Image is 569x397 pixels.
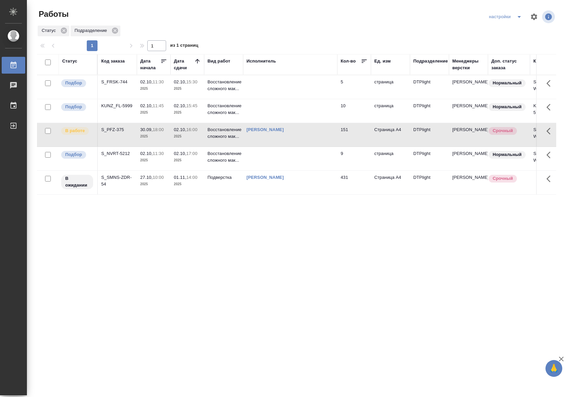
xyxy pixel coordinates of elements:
td: страница [371,99,410,123]
button: Здесь прячутся важные кнопки [542,171,559,187]
div: Код заказа [101,58,125,65]
p: 11:45 [153,103,164,108]
p: 14:00 [186,175,197,180]
p: В ожидании [65,175,89,189]
p: 2025 [174,181,201,188]
p: Подразделение [75,27,109,34]
p: Нормальный [493,80,522,86]
p: Подбор [65,104,82,110]
p: 02.10, [174,79,186,84]
td: 431 [337,171,371,194]
p: [PERSON_NAME] [452,79,485,85]
div: Статус [38,26,69,36]
p: 2025 [174,109,201,116]
div: Подразделение [413,58,448,65]
td: 10 [337,99,371,123]
p: Срочный [493,127,513,134]
a: [PERSON_NAME] [246,175,284,180]
p: 15:30 [186,79,197,84]
td: DTPlight [410,171,449,194]
div: Код работы [533,58,559,65]
p: Подбор [65,80,82,86]
td: S_PFZ-375-WK-008 [530,123,569,147]
p: Подбор [65,151,82,158]
p: 30.09, [140,127,153,132]
p: 2025 [174,133,201,140]
td: 151 [337,123,371,147]
div: Дата начала [140,58,160,71]
td: страница [371,147,410,170]
div: Можно подбирать исполнителей [61,79,94,88]
p: 2025 [174,85,201,92]
button: Здесь прячутся важные кнопки [542,99,559,115]
td: Страница А4 [371,123,410,147]
button: Здесь прячутся важные кнопки [542,123,559,139]
div: Можно подбирать исполнителей [61,103,94,112]
p: Восстановление сложного мак... [207,103,240,116]
div: KUNZ_FL-5999 [101,103,134,109]
span: Настроить таблицу [526,9,542,25]
p: 2025 [140,109,167,116]
div: Менеджеры верстки [452,58,485,71]
p: Нормальный [493,104,522,110]
p: 15:45 [186,103,197,108]
p: 02.10, [140,79,153,84]
td: страница [371,75,410,99]
div: Исполнитель выполняет работу [61,126,94,135]
div: Дата сдачи [174,58,194,71]
div: Вид работ [207,58,230,65]
td: 9 [337,147,371,170]
p: 2025 [140,157,167,164]
p: Восстановление сложного мак... [207,79,240,92]
p: 02.10, [174,151,186,156]
span: 🙏 [548,361,560,375]
p: 11:30 [153,79,164,84]
p: [PERSON_NAME] [452,150,485,157]
p: 02.10, [174,103,186,108]
button: 🙏 [545,360,562,377]
div: S_PFZ-375 [101,126,134,133]
button: Здесь прячутся важные кнопки [542,147,559,163]
p: Срочный [493,175,513,182]
p: Восстановление сложного мак... [207,126,240,140]
span: из 1 страниц [170,41,198,51]
div: S_NVRT-5212 [101,150,134,157]
p: Восстановление сложного мак... [207,150,240,164]
td: DTPlight [410,75,449,99]
p: 16:00 [186,127,197,132]
div: Исполнитель назначен, приступать к работе пока рано [61,174,94,190]
p: Нормальный [493,151,522,158]
p: 01.11, [174,175,186,180]
p: 17:00 [186,151,197,156]
p: 02.10, [140,151,153,156]
p: [PERSON_NAME] [452,103,485,109]
div: Ед. изм [374,58,391,65]
div: Статус [62,58,77,65]
div: S_SMNS-ZDR-54 [101,174,134,188]
p: Подверстка [207,174,240,181]
td: Страница А4 [371,171,410,194]
td: KUNZ_FL-5999-WK-014 [530,99,569,123]
p: 11:30 [153,151,164,156]
p: 18:00 [153,127,164,132]
td: S_NVRT-5212-WK-004 [530,147,569,170]
td: DTPlight [410,147,449,170]
td: DTPlight [410,123,449,147]
p: Статус [42,27,58,34]
p: 2025 [140,133,167,140]
td: 5 [337,75,371,99]
div: S_FRSK-744 [101,79,134,85]
p: [PERSON_NAME] [452,126,485,133]
div: Можно подбирать исполнителей [61,150,94,159]
span: Посмотреть информацию [542,10,556,23]
p: 2025 [140,181,167,188]
button: Здесь прячутся важные кнопки [542,75,559,91]
span: Работы [37,9,69,19]
div: Исполнитель [246,58,276,65]
div: Кол-во [341,58,356,65]
p: 2025 [140,85,167,92]
p: 10:00 [153,175,164,180]
p: 02.10, [174,127,186,132]
p: 27.10, [140,175,153,180]
a: [PERSON_NAME] [246,127,284,132]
